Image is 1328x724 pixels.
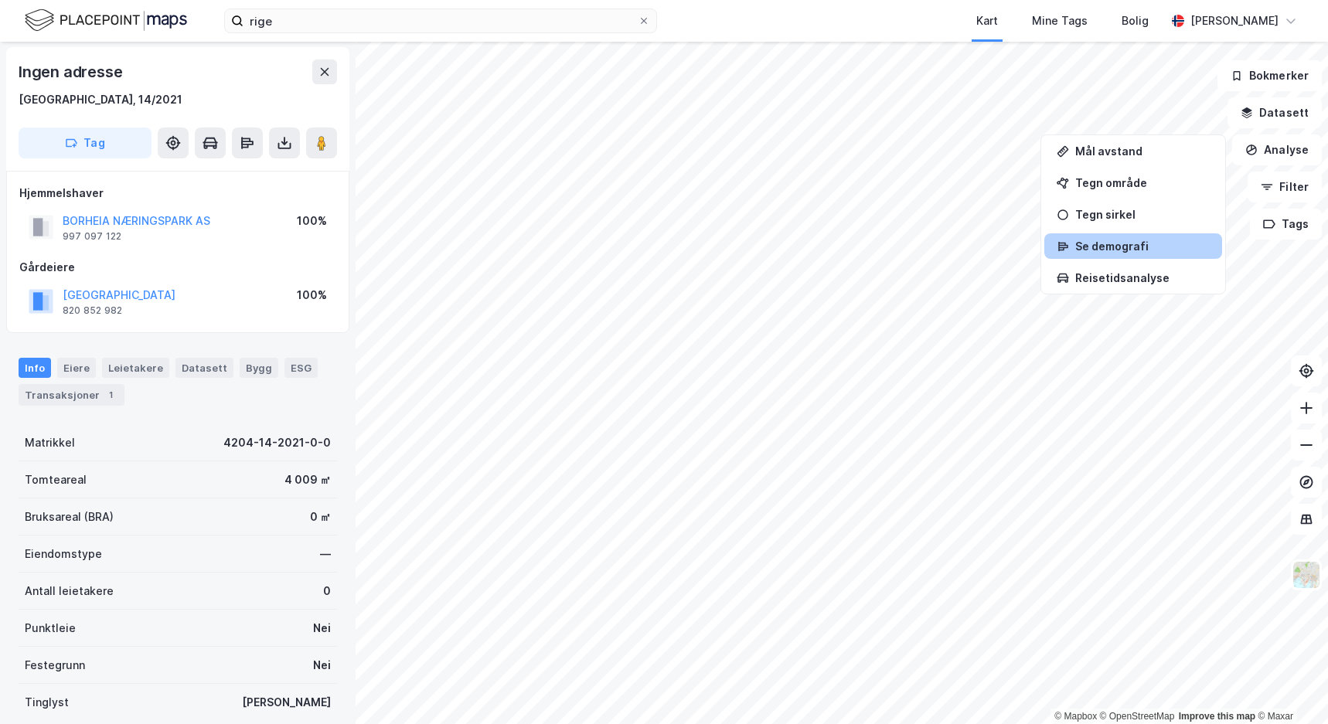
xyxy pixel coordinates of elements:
div: Bolig [1122,12,1149,30]
div: Matrikkel [25,433,75,452]
input: Søk på adresse, matrikkel, gårdeiere, leietakere eller personer [243,9,638,32]
div: 100% [297,286,327,304]
div: 0 [323,582,331,600]
a: Improve this map [1179,711,1255,722]
iframe: Chat Widget [1251,650,1328,724]
div: Info [19,358,51,378]
div: Tegn område [1075,176,1210,189]
div: Datasett [175,358,233,378]
div: Kart [976,12,998,30]
div: Nei [313,656,331,675]
div: Eiere [57,358,96,378]
div: 997 097 122 [63,230,121,243]
div: 4 009 ㎡ [284,471,331,489]
img: Z [1292,560,1321,590]
button: Analyse [1232,134,1322,165]
div: Kontrollprogram for chat [1251,650,1328,724]
div: Bruksareal (BRA) [25,508,114,526]
div: Hjemmelshaver [19,184,336,202]
div: Mine Tags [1032,12,1088,30]
div: Leietakere [102,358,169,378]
div: ESG [284,358,318,378]
div: Se demografi [1075,240,1210,253]
button: Bokmerker [1217,60,1322,91]
div: Punktleie [25,619,76,637]
div: Gårdeiere [19,258,336,277]
div: — [320,545,331,563]
img: logo.f888ab2527a4732fd821a326f86c7f29.svg [25,7,187,34]
div: Tomteareal [25,471,87,489]
div: [PERSON_NAME] [242,693,331,712]
div: 0 ㎡ [310,508,331,526]
div: 100% [297,212,327,230]
div: Transaksjoner [19,384,124,406]
div: [PERSON_NAME] [1190,12,1279,30]
div: [GEOGRAPHIC_DATA], 14/2021 [19,90,182,109]
div: Nei [313,619,331,637]
div: Bygg [240,358,278,378]
button: Tags [1250,209,1322,240]
div: 4204-14-2021-0-0 [223,433,331,452]
div: Eiendomstype [25,545,102,563]
a: Mapbox [1054,711,1097,722]
button: Tag [19,127,152,158]
div: Tegn sirkel [1075,208,1210,221]
div: Tinglyst [25,693,69,712]
button: Filter [1248,172,1322,202]
div: 820 852 982 [63,304,122,317]
div: 1 [103,387,118,403]
div: Antall leietakere [25,582,114,600]
button: Datasett [1228,97,1322,128]
div: Mål avstand [1075,144,1210,158]
div: Reisetidsanalyse [1075,271,1210,284]
a: OpenStreetMap [1100,711,1175,722]
div: Ingen adresse [19,59,125,84]
div: Festegrunn [25,656,85,675]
